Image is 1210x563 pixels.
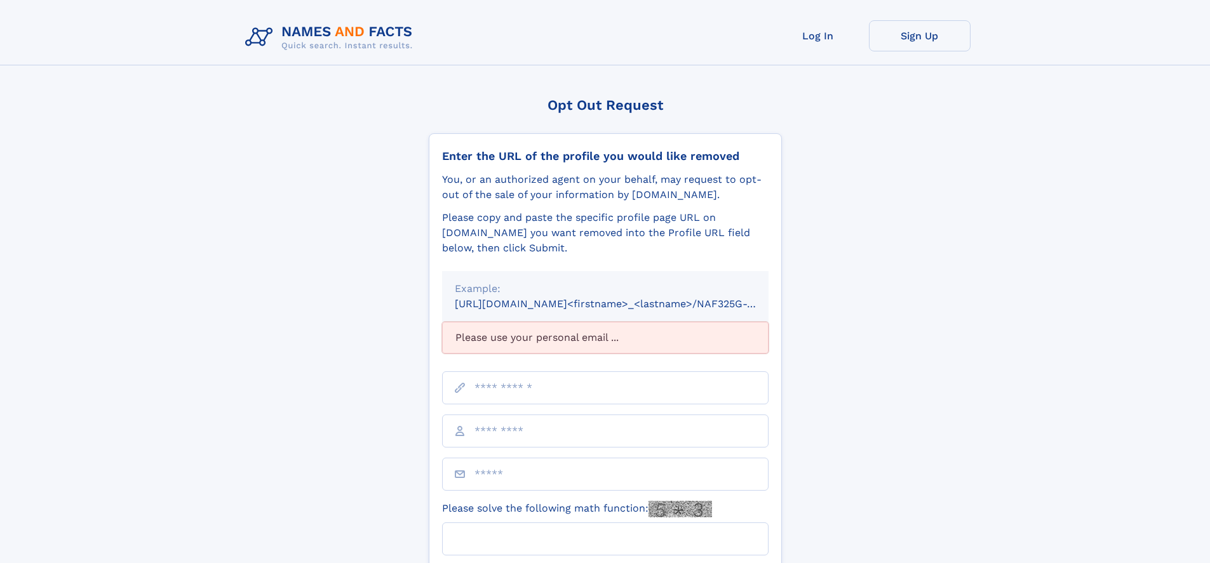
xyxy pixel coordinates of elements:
a: Log In [767,20,869,51]
div: Please use your personal email ... [442,322,769,354]
div: Enter the URL of the profile you would like removed [442,149,769,163]
div: Example: [455,281,756,296]
div: You, or an authorized agent on your behalf, may request to opt-out of the sale of your informatio... [442,172,769,202]
small: [URL][DOMAIN_NAME]<firstname>_<lastname>/NAF325G-xxxxxxxx [455,298,793,310]
div: Please copy and paste the specific profile page URL on [DOMAIN_NAME] you want removed into the Pr... [442,210,769,256]
div: Opt Out Request [429,97,782,113]
a: Sign Up [869,20,971,51]
img: Logo Names and Facts [240,20,423,55]
label: Please solve the following math function: [442,501,712,517]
